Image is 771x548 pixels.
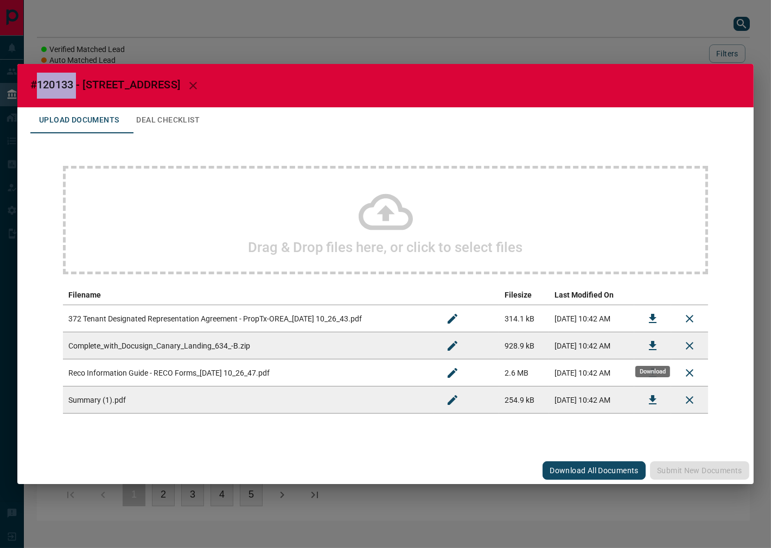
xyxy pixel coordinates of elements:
[63,305,434,332] td: 372 Tenant Designated Representation Agreement - PropTx-OREA_[DATE] 10_26_43.pdf
[248,239,523,255] h2: Drag & Drop files here, or click to select files
[63,166,708,274] div: Drag & Drop files here, or click to select files
[63,359,434,386] td: Reco Information Guide - RECO Forms_[DATE] 10_26_47.pdf
[30,107,128,133] button: Upload Documents
[635,366,670,377] div: Download
[677,360,703,386] button: Remove File
[499,332,549,359] td: 928.9 kB
[63,285,434,305] th: Filename
[63,332,434,359] td: Complete_with_Docusign_Canary_Landing_634_-B.zip
[549,359,634,386] td: [DATE] 10:42 AM
[677,387,703,413] button: Remove File
[640,333,666,359] button: Download
[634,285,671,305] th: download action column
[499,285,549,305] th: Filesize
[549,386,634,414] td: [DATE] 10:42 AM
[549,305,634,332] td: [DATE] 10:42 AM
[439,333,466,359] button: Rename
[640,306,666,332] button: Download
[640,387,666,413] button: Download
[671,285,708,305] th: delete file action column
[549,285,634,305] th: Last Modified On
[439,360,466,386] button: Rename
[549,332,634,359] td: [DATE] 10:42 AM
[439,387,466,413] button: Rename
[434,285,499,305] th: edit column
[677,333,703,359] button: Remove File
[543,461,646,480] button: Download All Documents
[30,78,180,91] span: #120133 - [STREET_ADDRESS]
[439,306,466,332] button: Rename
[677,306,703,332] button: Remove File
[499,359,549,386] td: 2.6 MB
[499,386,549,414] td: 254.9 kB
[499,305,549,332] td: 314.1 kB
[128,107,208,133] button: Deal Checklist
[63,386,434,414] td: Summary (1).pdf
